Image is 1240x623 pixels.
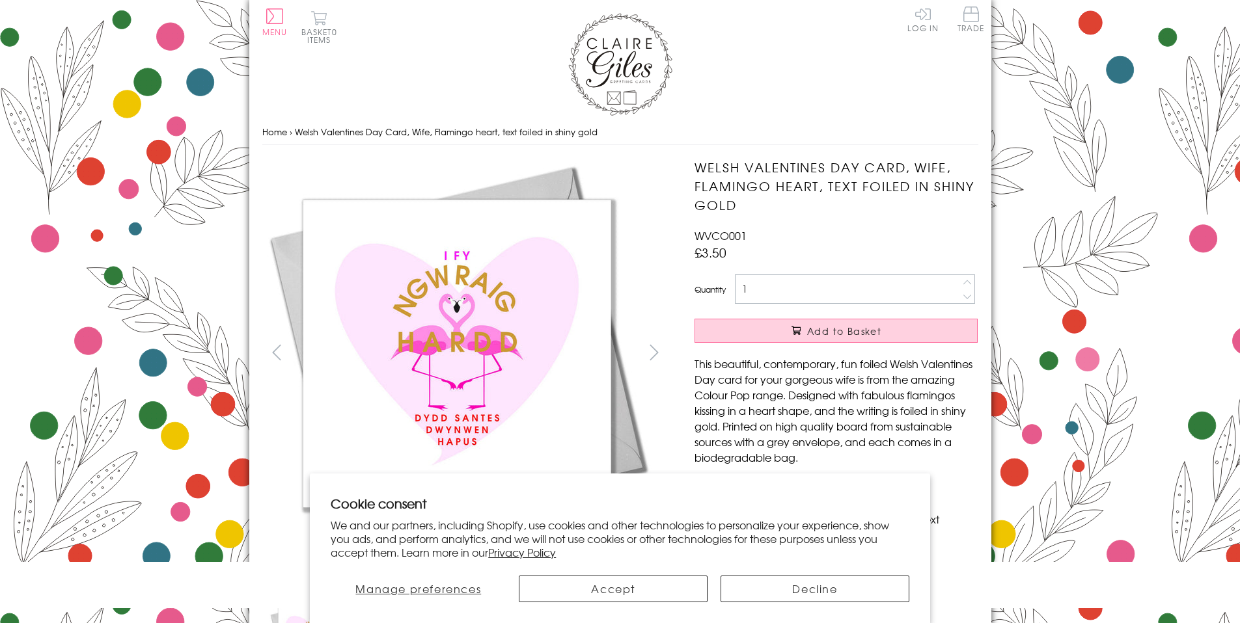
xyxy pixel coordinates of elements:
[807,325,881,338] span: Add to Basket
[958,7,985,32] span: Trade
[262,8,288,36] button: Menu
[695,158,978,214] h1: Welsh Valentines Day Card, Wife, Flamingo heart, text foiled in shiny gold
[639,338,668,367] button: next
[668,158,1059,548] img: Welsh Valentines Day Card, Wife, Flamingo heart, text foiled in shiny gold
[695,243,726,261] span: £3.50
[262,338,292,367] button: prev
[695,356,978,465] p: This beautiful, contemporary, fun foiled Welsh Valentines Day card for your gorgeous wife is from...
[262,158,652,548] img: Welsh Valentines Day Card, Wife, Flamingo heart, text foiled in shiny gold
[355,581,481,596] span: Manage preferences
[262,26,288,38] span: Menu
[488,544,556,560] a: Privacy Policy
[331,518,909,559] p: We and our partners, including Shopify, use cookies and other technologies to personalize your ex...
[695,319,978,343] button: Add to Basket
[295,126,598,138] span: Welsh Valentines Day Card, Wife, Flamingo heart, text foiled in shiny gold
[262,119,978,146] nav: breadcrumbs
[331,576,506,602] button: Manage preferences
[519,576,708,602] button: Accept
[695,228,747,243] span: WVCO001
[262,126,287,138] a: Home
[331,494,909,512] h2: Cookie consent
[301,10,337,44] button: Basket0 items
[568,13,672,116] img: Claire Giles Greetings Cards
[695,284,726,295] label: Quantity
[290,126,292,138] span: ›
[958,7,985,34] a: Trade
[721,576,909,602] button: Decline
[307,26,337,46] span: 0 items
[907,7,939,32] a: Log In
